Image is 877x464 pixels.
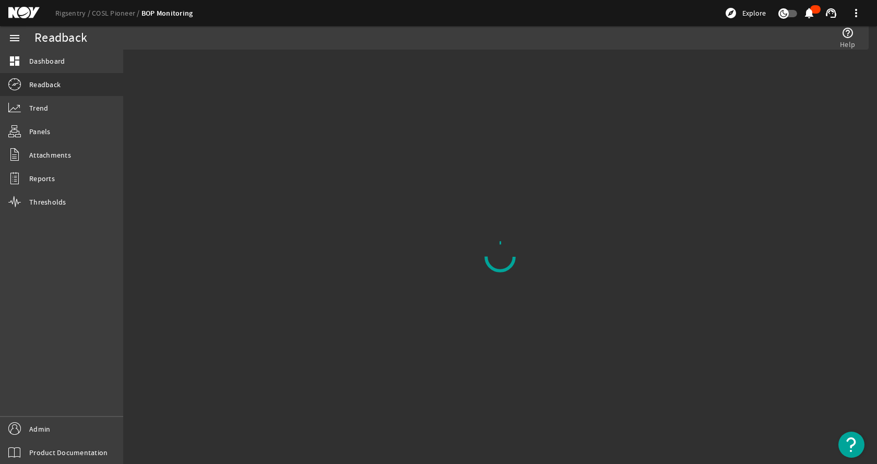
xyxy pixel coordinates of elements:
span: Readback [29,79,61,90]
span: Help [840,39,855,50]
button: Explore [720,5,770,21]
span: Thresholds [29,197,66,207]
span: Explore [742,8,766,18]
mat-icon: notifications [803,7,815,19]
mat-icon: support_agent [825,7,837,19]
mat-icon: help_outline [842,27,854,39]
span: Product Documentation [29,447,108,458]
button: more_vert [844,1,869,26]
mat-icon: menu [8,32,21,44]
span: Reports [29,173,55,184]
button: Open Resource Center [838,432,864,458]
span: Admin [29,424,50,434]
mat-icon: explore [725,7,737,19]
a: COSL Pioneer [92,8,141,18]
span: Panels [29,126,51,137]
mat-icon: dashboard [8,55,21,67]
span: Dashboard [29,56,65,66]
span: Trend [29,103,48,113]
div: Readback [34,33,87,43]
a: BOP Monitoring [141,8,193,18]
span: Attachments [29,150,71,160]
a: Rigsentry [55,8,92,18]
